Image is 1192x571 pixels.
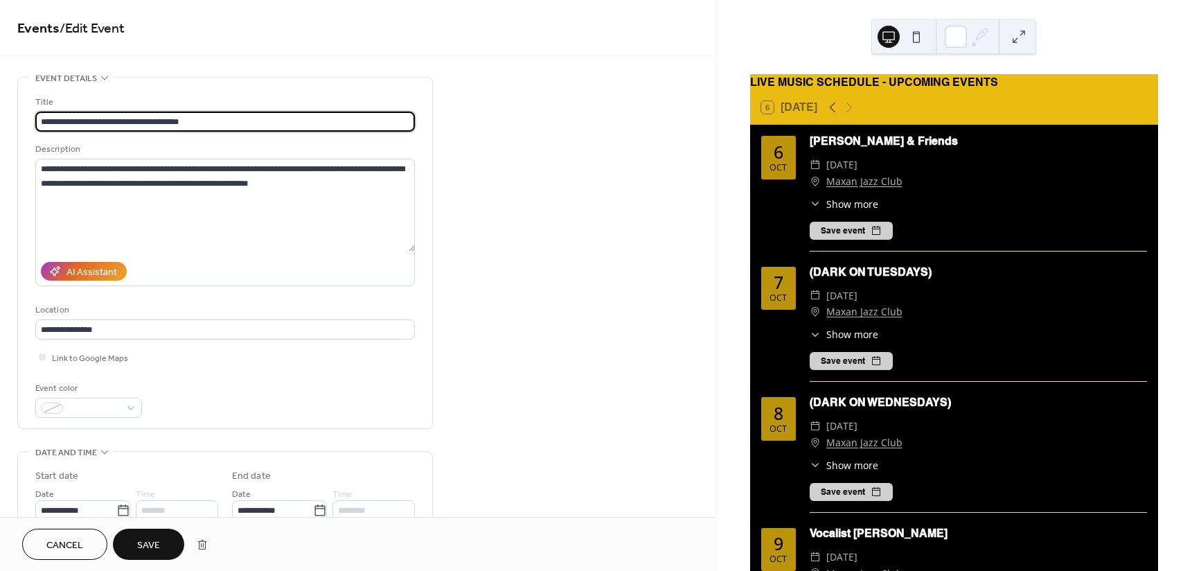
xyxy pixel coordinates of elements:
div: End date [232,469,271,484]
div: (DARK ON WEDNESDAYS) [810,394,1147,411]
a: Maxan Jazz Club [826,304,902,320]
a: Maxan Jazz Club [826,434,902,451]
div: (DARK ON TUESDAYS) [810,264,1147,281]
div: 8 [774,405,783,422]
div: Oct [770,294,787,303]
span: [DATE] [826,418,857,434]
span: Time [332,487,352,502]
div: LIVE MUSIC SCHEDULE - UPCOMING EVENTS [750,74,1158,91]
span: / Edit Event [60,15,125,42]
div: Description [35,142,412,157]
div: ​ [810,304,821,320]
span: [DATE] [826,549,857,565]
button: ​Show more [810,327,878,342]
div: ​ [810,327,821,342]
span: Cancel [46,538,83,553]
button: Save event [810,352,893,370]
div: ​ [810,458,821,473]
span: Link to Google Maps [52,351,128,366]
div: Title [35,95,412,109]
div: ​ [810,549,821,565]
span: Time [136,487,155,502]
button: ​Show more [810,197,878,211]
button: Save event [810,483,893,501]
div: ​ [810,434,821,451]
span: Show more [826,458,878,473]
div: Oct [770,164,787,173]
div: Event color [35,381,139,396]
div: Oct [770,425,787,434]
div: Oct [770,555,787,564]
button: ​Show more [810,458,878,473]
span: Date [35,487,54,502]
span: Save [137,538,160,553]
div: ​ [810,157,821,173]
div: Vocalist [PERSON_NAME] [810,525,1147,542]
span: Date and time [35,446,97,460]
span: [DATE] [826,288,857,304]
button: Cancel [22,529,107,560]
span: Show more [826,327,878,342]
span: Date [232,487,251,502]
div: ​ [810,173,821,190]
a: Events [17,15,60,42]
div: ​ [810,197,821,211]
span: Show more [826,197,878,211]
button: AI Assistant [41,262,127,281]
span: [DATE] [826,157,857,173]
a: Maxan Jazz Club [826,173,902,190]
span: Event details [35,71,97,86]
div: ​ [810,418,821,434]
div: AI Assistant [66,265,117,280]
div: 6 [774,143,783,161]
div: [PERSON_NAME] & Friends [810,133,1147,150]
div: 7 [774,274,783,291]
div: Start date [35,469,78,484]
div: Location [35,303,412,317]
div: ​ [810,288,821,304]
button: Save [113,529,184,560]
button: Save event [810,222,893,240]
div: 9 [774,535,783,552]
